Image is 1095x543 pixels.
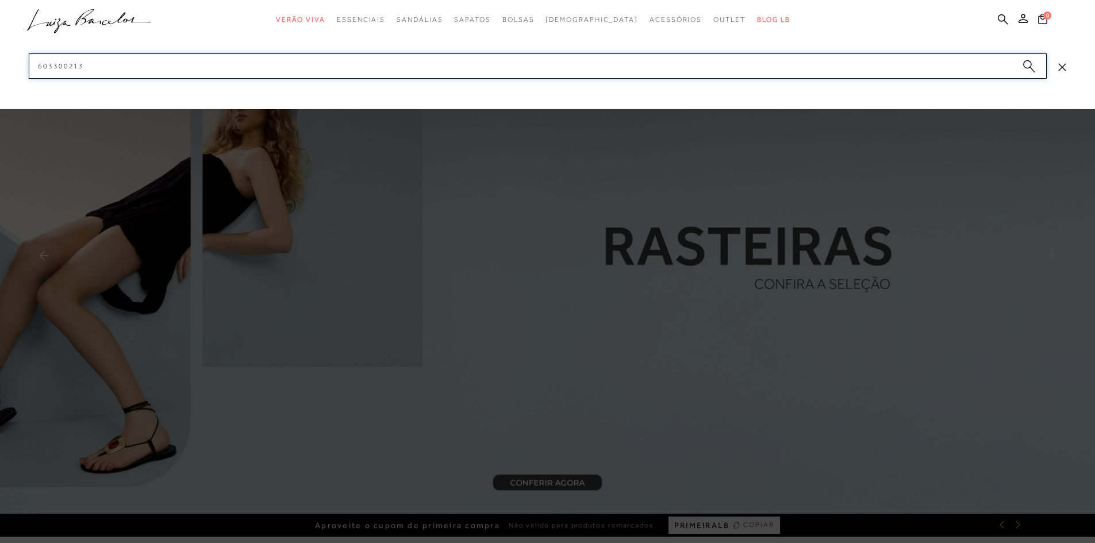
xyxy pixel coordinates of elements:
[1043,11,1051,20] span: 0
[337,9,385,30] a: categoryNavScreenReaderText
[713,9,746,30] a: categoryNavScreenReaderText
[650,16,702,24] span: Acessórios
[650,9,702,30] a: categoryNavScreenReaderText
[757,9,790,30] a: BLOG LB
[502,16,535,24] span: Bolsas
[502,9,535,30] a: categoryNavScreenReaderText
[337,16,385,24] span: Essenciais
[454,9,490,30] a: categoryNavScreenReaderText
[397,9,443,30] a: categoryNavScreenReaderText
[545,16,638,24] span: [DEMOGRAPHIC_DATA]
[454,16,490,24] span: Sapatos
[545,9,638,30] a: noSubCategoriesText
[713,16,746,24] span: Outlet
[397,16,443,24] span: Sandálias
[29,53,1047,79] input: Buscar.
[276,16,325,24] span: Verão Viva
[276,9,325,30] a: categoryNavScreenReaderText
[1035,13,1051,28] button: 0
[757,16,790,24] span: BLOG LB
